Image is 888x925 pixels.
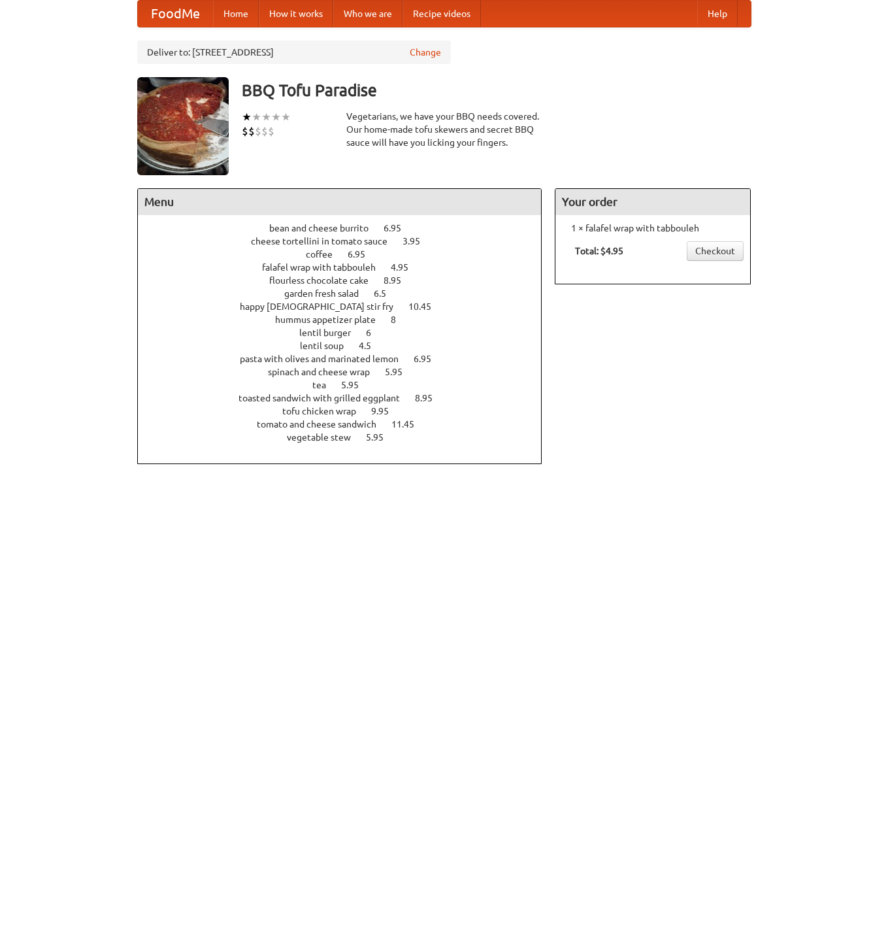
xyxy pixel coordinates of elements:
[240,354,412,364] span: pasta with olives and marinated lemon
[257,419,438,429] a: tomato and cheese sandwich 11.45
[242,110,252,124] li: ★
[138,189,542,215] h4: Menu
[371,406,402,416] span: 9.95
[269,275,382,286] span: flourless chocolate cake
[281,110,291,124] li: ★
[240,301,406,312] span: happy [DEMOGRAPHIC_DATA] stir fry
[366,328,384,338] span: 6
[555,189,750,215] h4: Your order
[346,110,542,149] div: Vegetarians, we have your BBQ needs covered. Our home-made tofu skewers and secret BBQ sauce will...
[240,354,455,364] a: pasta with olives and marinated lemon 6.95
[271,110,281,124] li: ★
[562,222,744,235] li: 1 × falafel wrap with tabbouleh
[391,262,421,273] span: 4.95
[269,223,382,233] span: bean and cheese burrito
[287,432,408,443] a: vegetable stew 5.95
[333,1,403,27] a: Who we are
[348,249,378,260] span: 6.95
[374,288,399,299] span: 6.5
[384,223,414,233] span: 6.95
[312,380,339,390] span: tea
[275,314,420,325] a: hummus appetizer plate 8
[384,275,414,286] span: 8.95
[213,1,259,27] a: Home
[414,354,444,364] span: 6.95
[238,393,413,403] span: toasted sandwich with grilled eggplant
[299,328,395,338] a: lentil burger 6
[242,77,751,103] h3: BBQ Tofu Paradise
[269,275,425,286] a: flourless chocolate cake 8.95
[284,288,410,299] a: garden fresh salad 6.5
[312,380,383,390] a: tea 5.95
[262,262,433,273] a: falafel wrap with tabbouleh 4.95
[575,246,623,256] b: Total: $4.95
[306,249,346,260] span: coffee
[687,241,744,261] a: Checkout
[410,46,441,59] a: Change
[257,419,389,429] span: tomato and cheese sandwich
[238,393,457,403] a: toasted sandwich with grilled eggplant 8.95
[284,288,372,299] span: garden fresh salad
[262,262,389,273] span: falafel wrap with tabbouleh
[275,314,389,325] span: hummus appetizer plate
[366,432,397,443] span: 5.95
[359,341,384,351] span: 4.5
[240,301,455,312] a: happy [DEMOGRAPHIC_DATA] stir fry 10.45
[300,341,357,351] span: lentil soup
[252,110,261,124] li: ★
[268,367,427,377] a: spinach and cheese wrap 5.95
[306,249,389,260] a: coffee 6.95
[282,406,369,416] span: tofu chicken wrap
[255,124,261,139] li: $
[138,1,213,27] a: FoodMe
[261,124,268,139] li: $
[300,341,395,351] a: lentil soup 4.5
[385,367,416,377] span: 5.95
[408,301,444,312] span: 10.45
[251,236,401,246] span: cheese tortellini in tomato sauce
[137,41,451,64] div: Deliver to: [STREET_ADDRESS]
[287,432,364,443] span: vegetable stew
[242,124,248,139] li: $
[268,367,383,377] span: spinach and cheese wrap
[259,1,333,27] a: How it works
[697,1,738,27] a: Help
[391,419,427,429] span: 11.45
[282,406,413,416] a: tofu chicken wrap 9.95
[415,393,446,403] span: 8.95
[137,77,229,175] img: angular.jpg
[391,314,409,325] span: 8
[403,1,481,27] a: Recipe videos
[403,236,433,246] span: 3.95
[251,236,444,246] a: cheese tortellini in tomato sauce 3.95
[299,328,364,338] span: lentil burger
[268,124,274,139] li: $
[269,223,425,233] a: bean and cheese burrito 6.95
[341,380,372,390] span: 5.95
[261,110,271,124] li: ★
[248,124,255,139] li: $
